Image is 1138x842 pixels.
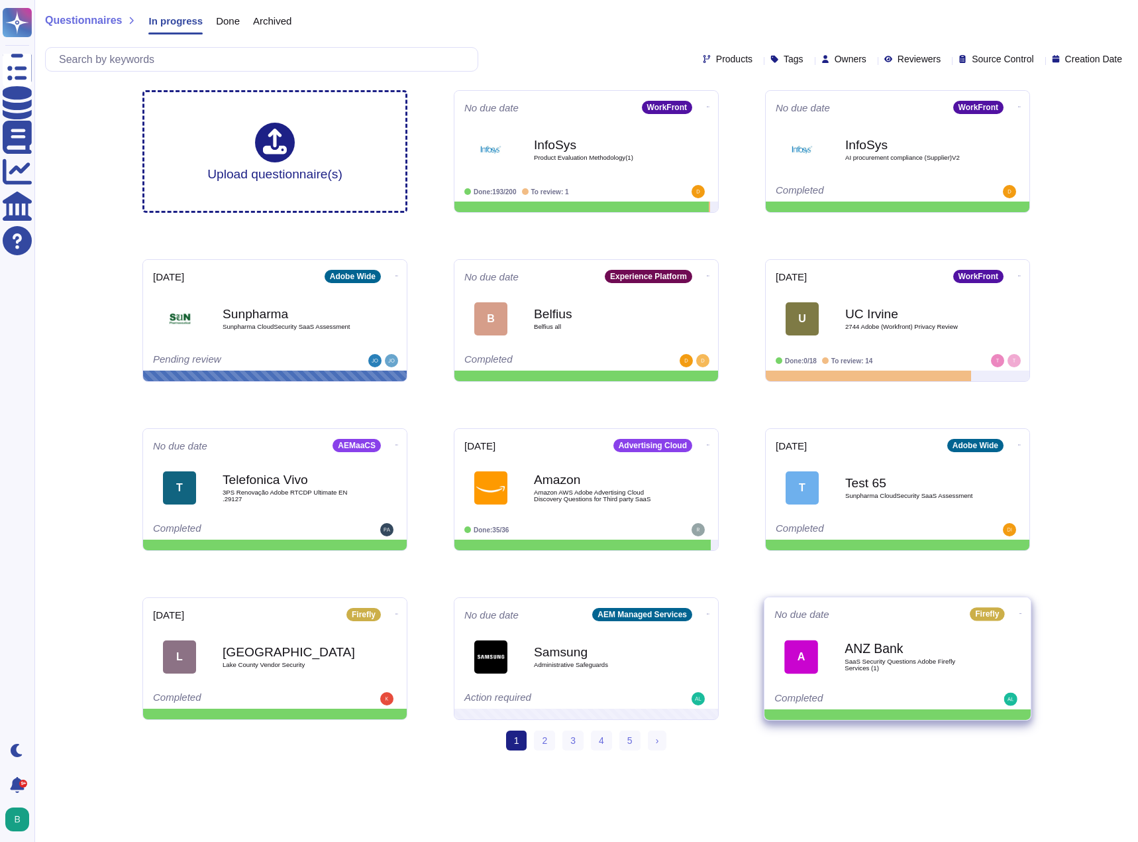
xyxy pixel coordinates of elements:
span: › [656,735,659,746]
span: 3PS Renovação Adobe RTCDP Ultimate EN .29127 [223,489,355,502]
span: Product Evaluation Methodology(1) [534,154,666,161]
span: Owners [835,54,866,64]
img: user [1003,523,1016,536]
span: 2744 Adobe (Workfront) Privacy Review [845,324,978,330]
span: No due date [464,272,519,282]
img: user [1003,185,1016,198]
img: user [696,354,709,367]
b: Telefonica Vivo [223,473,355,486]
b: UC Irvine [845,308,978,320]
a: 5 [619,731,641,751]
span: No due date [464,610,519,620]
div: Action required [464,692,627,705]
div: T [786,471,819,505]
img: user [368,354,382,367]
div: 9+ [19,780,27,788]
b: [GEOGRAPHIC_DATA] [223,646,355,658]
img: user [680,354,693,367]
span: SaaS Security Questions Adobe Firefly Services (1) [845,658,978,671]
img: user [692,692,705,705]
span: Sunpharma CloudSecurity SaaS Assessment [845,493,978,499]
div: Adobe Wide [325,270,381,283]
a: 4 [591,731,612,751]
b: Amazon [534,473,666,486]
img: user [380,523,393,536]
div: Completed [776,523,938,536]
b: InfoSys [845,139,978,151]
span: Questionnaires [45,15,122,26]
div: Completed [776,185,938,198]
div: Completed [774,693,939,706]
div: U [786,302,819,335]
span: [DATE] [464,441,495,451]
a: 2 [534,731,555,751]
div: Completed [464,354,627,367]
span: Reviewers [898,54,941,64]
img: Logo [786,133,819,166]
span: No due date [464,103,519,113]
div: Adobe Wide [947,439,1004,452]
img: Logo [474,640,507,674]
span: No due date [776,103,830,113]
span: In progress [148,16,203,26]
span: No due date [774,609,829,619]
div: Firefly [970,607,1005,621]
div: B [474,302,507,335]
span: Tags [784,54,803,64]
span: Belfius all [534,324,666,330]
img: user [385,354,398,367]
div: WorkFront [953,101,1004,114]
span: Amazon AWS Adobe Advertising Cloud Discovery Questions for Third party SaaS [534,489,666,502]
img: Logo [163,302,196,335]
img: user [5,808,29,831]
div: AEM Managed Services [592,608,692,621]
span: To review: 1 [531,188,569,196]
span: Archived [253,16,291,26]
span: Products [716,54,752,64]
a: 3 [562,731,584,751]
button: user [3,805,38,834]
b: InfoSys [534,139,666,151]
span: Lake County Vendor Security [223,662,355,668]
div: A [784,640,818,674]
span: AI procurement compliance (Supplier)V2 [845,154,978,161]
span: Source Control [972,54,1033,64]
span: [DATE] [153,272,184,282]
div: Upload questionnaire(s) [207,123,342,180]
img: user [1008,354,1021,367]
input: Search by keywords [52,48,478,71]
span: Sunpharma CloudSecurity SaaS Assessment [223,324,355,330]
span: Done: 35/36 [474,526,509,534]
div: Completed [153,692,315,705]
img: Logo [474,133,507,166]
div: Experience Platform [605,270,692,283]
span: [DATE] [776,441,807,451]
img: user [692,185,705,198]
div: L [163,640,196,674]
b: Samsung [534,646,666,658]
span: To review: 14 [831,357,873,365]
div: Completed [153,523,315,536]
div: Pending review [153,354,315,367]
span: Done: 0/18 [785,357,817,365]
span: 1 [506,731,527,751]
span: Creation Date [1065,54,1122,64]
img: user [1004,693,1017,706]
div: Firefly [346,608,381,621]
img: user [692,523,705,536]
img: Logo [474,471,507,505]
img: user [380,692,393,705]
span: No due date [153,441,207,451]
span: Administrative Safeguards [534,662,666,668]
div: Advertising Cloud [613,439,692,452]
img: user [991,354,1004,367]
b: Sunpharma [223,308,355,320]
div: AEMaaCS [333,439,381,452]
b: ANZ Bank [845,642,978,655]
span: [DATE] [153,610,184,620]
div: WorkFront [642,101,692,114]
span: [DATE] [776,272,807,282]
div: T [163,471,196,505]
b: Test 65 [845,477,978,489]
span: Done: 193/200 [474,188,517,196]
